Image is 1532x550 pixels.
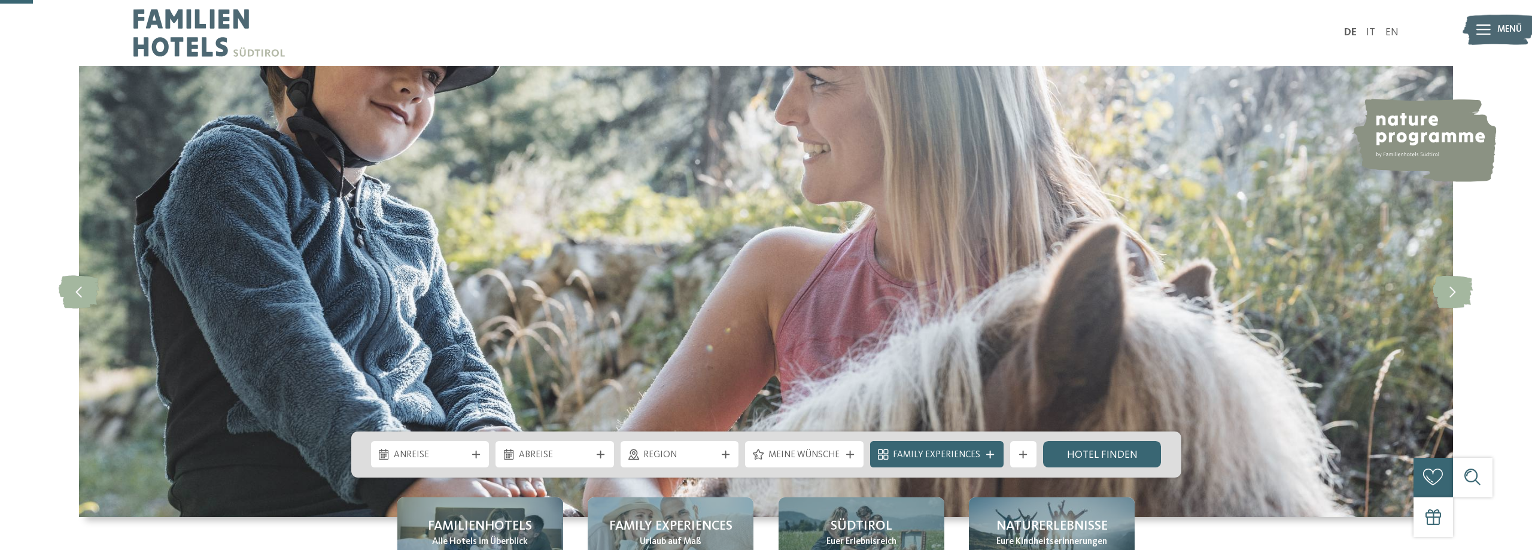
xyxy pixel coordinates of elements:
span: Region [643,449,716,462]
a: Hotel finden [1043,441,1162,467]
span: Meine Wünsche [768,449,841,462]
span: Naturerlebnisse [996,517,1108,536]
span: Abreise [519,449,591,462]
span: Urlaub auf Maß [640,536,701,549]
a: IT [1366,28,1375,38]
a: EN [1385,28,1399,38]
span: Alle Hotels im Überblick [432,536,528,549]
span: Familienhotels [428,517,532,536]
img: Familienhotels Südtirol: The happy family places [79,66,1453,517]
span: Südtirol [831,517,892,536]
img: nature programme by Familienhotels Südtirol [1351,99,1496,182]
span: Menü [1497,23,1522,37]
span: Eure Kindheitserinnerungen [996,536,1107,549]
span: Anreise [394,449,466,462]
span: Family Experiences [609,517,732,536]
span: Family Experiences [893,449,980,462]
span: Euer Erlebnisreich [826,536,896,549]
a: DE [1344,28,1357,38]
